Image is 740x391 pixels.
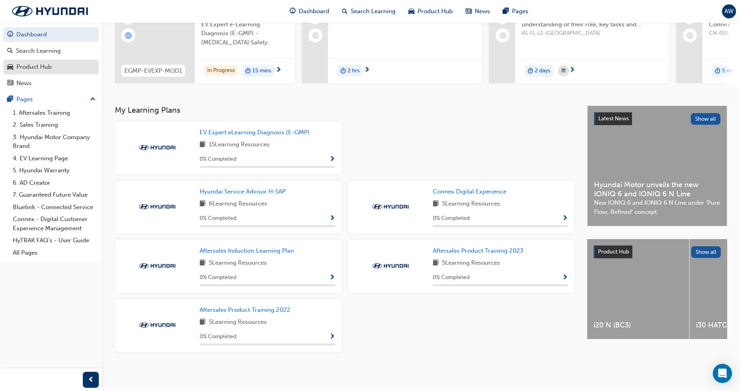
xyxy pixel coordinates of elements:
[713,364,732,383] div: Open Intercom Messenger
[408,6,414,16] span: car-icon
[329,215,335,222] span: Show Progress
[433,247,524,254] span: Aftersales Product Training 2023
[442,258,500,268] span: 5 Learning Resources
[7,64,13,71] span: car-icon
[528,66,533,76] span: duration-icon
[16,95,33,104] div: Pages
[10,164,99,177] a: 5. Hyundai Warranty
[10,213,99,234] a: Connex - Digital Customer Experience Management
[200,305,294,315] a: Aftersales Product Training 2022
[200,129,310,136] span: EV Expert eLearning Diagnosis (E-GMP)
[722,66,738,76] span: 5 mins
[329,154,335,164] button: Show Progress
[433,188,506,195] span: Connex Digital Experience
[209,199,267,209] span: 6 Learning Resources
[562,66,566,76] span: calendar-icon
[433,273,470,282] span: 0 % Completed
[200,187,289,196] a: Hyundai Service Advisor H-SAP
[200,140,206,150] span: book-icon
[3,27,99,42] a: Dashboard
[368,262,412,270] img: Trak
[299,7,329,16] span: Dashboard
[3,92,99,107] button: Pages
[276,67,282,74] span: next-icon
[10,189,99,201] a: 7. Guaranteed Future Value
[368,203,412,211] img: Trak
[402,3,459,20] a: car-iconProduct Hub
[3,26,99,92] button: DashboardSearch LearningProduct HubNews
[598,115,629,122] span: Latest News
[200,246,297,255] a: Aftersales Induction Learning Plan
[7,31,13,38] span: guage-icon
[691,113,721,125] button: Show all
[336,3,402,20] a: search-iconSearch Learning
[200,214,236,223] span: 0 % Completed
[503,6,509,16] span: pages-icon
[569,67,575,74] span: next-icon
[7,96,13,103] span: pages-icon
[348,66,360,76] span: 2 hrs
[535,66,550,76] span: 2 days
[10,201,99,213] a: Bluelink - Connected Service
[562,273,568,283] button: Show Progress
[594,245,721,258] a: Product HubShow all
[715,66,720,76] span: duration-icon
[16,46,61,56] div: Search Learning
[433,199,439,209] span: book-icon
[433,246,527,255] a: Aftersales Product Training 2023
[135,321,179,329] img: Trak
[10,177,99,189] a: 6. AD Creator
[200,317,206,327] span: book-icon
[3,60,99,74] a: Product Hub
[7,48,13,55] span: search-icon
[4,3,96,20] a: Trak
[290,6,296,16] span: guage-icon
[10,131,99,152] a: 3. Hyundai Motor Company Brand
[200,258,206,268] span: book-icon
[201,20,288,47] span: EV Expert e-Learning Diagnosis (E-GMP) - [MEDICAL_DATA] Safety.
[562,274,568,281] span: Show Progress
[209,140,270,150] span: 15 Learning Resources
[16,62,52,72] div: Product Hub
[329,274,335,281] span: Show Progress
[433,258,439,268] span: book-icon
[245,66,251,76] span: duration-icon
[562,215,568,222] span: Show Progress
[135,144,179,152] img: Trak
[252,66,271,76] span: 15 mins
[115,106,574,115] h3: My Learning Plans
[10,247,99,259] a: All Pages
[3,44,99,58] a: Search Learning
[512,7,528,16] span: Pages
[499,32,506,39] span: learningRecordVerb_NONE-icon
[209,317,267,327] span: 5 Learning Resources
[135,203,179,211] img: Trak
[433,214,470,223] span: 0 % Completed
[329,273,335,283] button: Show Progress
[442,199,500,209] span: 5 Learning Resources
[364,67,370,74] span: next-icon
[329,332,335,342] button: Show Progress
[200,306,290,313] span: Aftersales Product Training 2022
[587,106,727,226] a: Latest NewsShow allHyundai Motor unveils the new IONIQ 6 and IONIQ 6 N LineNew IONIQ 6 and IONIQ ...
[340,66,346,76] span: duration-icon
[475,7,490,16] span: News
[10,234,99,247] a: HyTRAK FAQ's - User Guide
[686,32,694,39] span: learningRecordVerb_NONE-icon
[594,180,720,198] span: Hyundai Motor unveils the new IONIQ 6 and IONIQ 6 N Line
[691,246,721,258] button: Show all
[594,198,720,216] span: New IONIQ 6 and IONIQ 6 N Line under ‘Pure Flow, Refined’ concept.
[200,199,206,209] span: book-icon
[283,3,336,20] a: guage-iconDashboard
[135,262,179,270] img: Trak
[724,7,734,16] span: AW
[466,6,472,16] span: news-icon
[125,32,132,39] span: learningRecordVerb_ATTEMPT-icon
[124,66,182,76] span: EGMP-EVEXP-MOD1
[200,273,236,282] span: 0 % Completed
[200,128,313,137] a: EV Expert eLearning Diagnosis (E-GMP)
[200,188,286,195] span: Hyundai Service Advisor H-SAP
[522,29,663,38] span: AS-FL-L1-[GEOGRAPHIC_DATA]
[10,107,99,119] a: 1. Aftersales Training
